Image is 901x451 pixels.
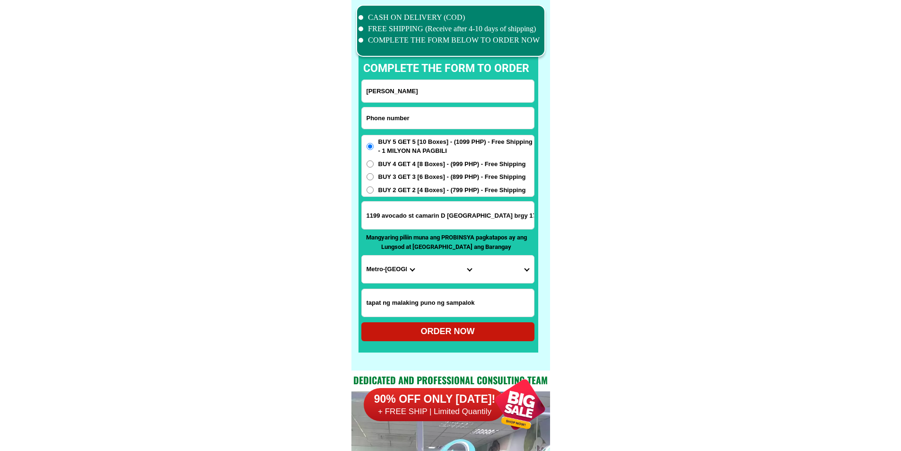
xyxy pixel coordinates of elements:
select: Select province [362,256,419,283]
input: BUY 5 GET 5 [10 Boxes] - (1099 PHP) - Free Shipping - 1 MILYON NA PAGBILI [367,143,374,150]
input: Input full_name [362,80,534,102]
input: Input address [362,202,534,229]
input: Input LANDMARKOFLOCATION [362,289,534,317]
p: complete the form to order [354,61,539,77]
h6: 90% OFF ONLY [DATE]! [364,392,506,407]
input: BUY 4 GET 4 [8 Boxes] - (999 PHP) - Free Shipping [367,160,374,168]
input: BUY 2 GET 2 [4 Boxes] - (799 PHP) - Free Shipping [367,186,374,194]
p: Mangyaring piliin muna ang PROBINSYA pagkatapos ay ang Lungsod at [GEOGRAPHIC_DATA] ang Barangay [361,233,532,251]
span: BUY 4 GET 4 [8 Boxes] - (999 PHP) - Free Shipping [378,159,526,169]
div: ORDER NOW [361,325,534,338]
span: BUY 5 GET 5 [10 Boxes] - (1099 PHP) - Free Shipping - 1 MILYON NA PAGBILI [378,137,534,156]
select: Select district [419,256,476,283]
span: BUY 2 GET 2 [4 Boxes] - (799 PHP) - Free Shipping [378,186,526,195]
h2: Dedicated and professional consulting team [351,373,550,387]
input: Input phone_number [362,107,534,129]
li: CASH ON DELIVERY (COD) [359,12,540,23]
select: Select commune [476,256,534,283]
h6: + FREE SHIP | Limited Quantily [364,407,506,417]
li: COMPLETE THE FORM BELOW TO ORDER NOW [359,35,540,46]
li: FREE SHIPPING (Receive after 4-10 days of shipping) [359,23,540,35]
input: BUY 3 GET 3 [6 Boxes] - (899 PHP) - Free Shipping [367,173,374,180]
span: BUY 3 GET 3 [6 Boxes] - (899 PHP) - Free Shipping [378,172,526,182]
